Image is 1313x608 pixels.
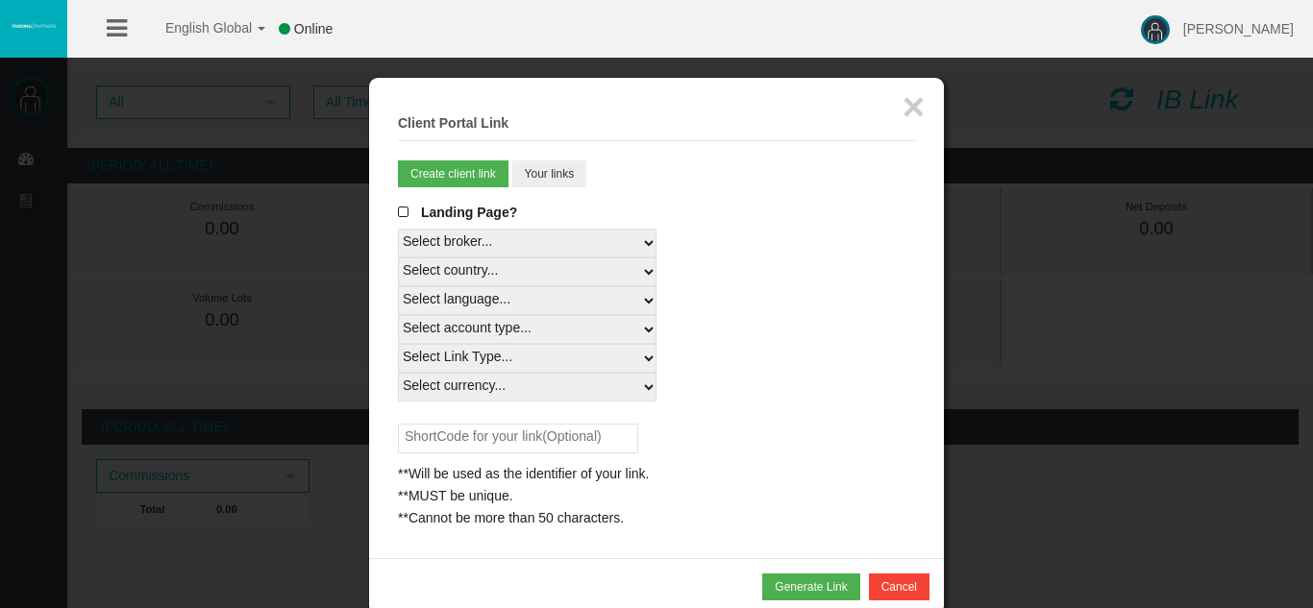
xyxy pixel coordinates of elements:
button: Your links [512,160,587,187]
span: English Global [140,20,252,36]
span: Landing Page? [421,205,517,220]
button: × [903,87,925,126]
button: Create client link [398,160,508,187]
div: **MUST be unique. [398,485,915,507]
img: user-image [1141,15,1170,44]
div: **Will be used as the identifier of your link. [398,463,915,485]
span: [PERSON_NAME] [1183,21,1294,36]
b: Client Portal Link [398,115,508,131]
input: ShortCode for your link(Optional) [398,424,638,453]
button: Cancel [869,573,929,600]
div: **Cannot be more than 50 characters. [398,507,915,529]
img: logo.svg [10,22,58,30]
span: Online [294,21,333,36]
button: Generate Link [762,573,859,600]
